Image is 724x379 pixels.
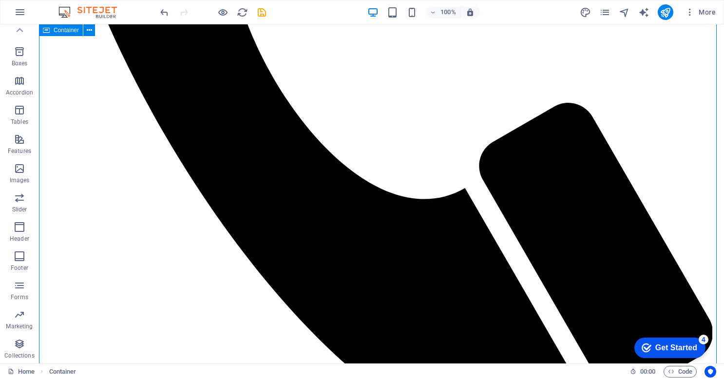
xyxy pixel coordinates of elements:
button: design [580,6,591,18]
p: Collections [4,352,34,360]
p: Header [10,235,29,243]
h6: Session time [630,366,656,378]
div: Get Started [29,11,71,19]
div: Get Started 4 items remaining, 20% complete [8,5,79,25]
span: : [647,368,648,375]
button: More [681,4,720,20]
span: 00 00 [640,366,655,378]
a: Home [8,366,35,378]
p: Forms [11,293,28,301]
p: Tables [11,118,28,126]
p: Footer [11,264,28,272]
button: publish [658,4,673,20]
i: Publish [660,7,671,18]
p: Marketing [6,322,33,330]
button: text_generator [638,6,650,18]
span: Code [668,366,692,378]
p: Boxes [12,59,28,67]
div: 4 [72,2,82,12]
button: navigator [619,6,630,18]
button: pages [599,6,611,18]
p: Features [8,147,31,155]
span: Container [54,27,79,33]
span: More [685,7,716,17]
nav: breadcrumb [49,366,76,378]
i: On resize automatically adjust zoom level to fit chosen device. [466,8,475,17]
i: Design (Ctrl+Alt+Y) [580,7,591,18]
i: Undo: Move elements (Ctrl+Z) [159,7,170,18]
button: Code [664,366,697,378]
p: Images [10,176,30,184]
button: reload [236,6,248,18]
button: undo [158,6,170,18]
h6: 100% [440,6,456,18]
button: 100% [426,6,460,18]
p: Accordion [6,89,33,96]
i: Pages (Ctrl+Alt+S) [599,7,610,18]
i: Navigator [619,7,630,18]
button: Usercentrics [705,366,716,378]
button: save [256,6,267,18]
p: Slider [12,206,27,213]
i: AI Writer [638,7,649,18]
span: Click to select. Double-click to edit [49,366,76,378]
img: Editor Logo [56,6,129,18]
